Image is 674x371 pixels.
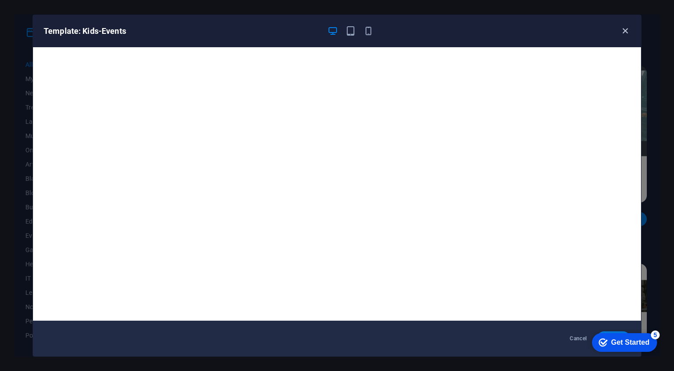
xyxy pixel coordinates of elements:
button: Cancel [562,331,595,346]
div: Get Started [26,10,65,18]
span: Cancel [569,335,588,342]
h6: Template: Kids-Events [44,26,320,37]
div: Get Started 5 items remaining, 0% complete [7,4,72,23]
div: 5 [66,2,75,11]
